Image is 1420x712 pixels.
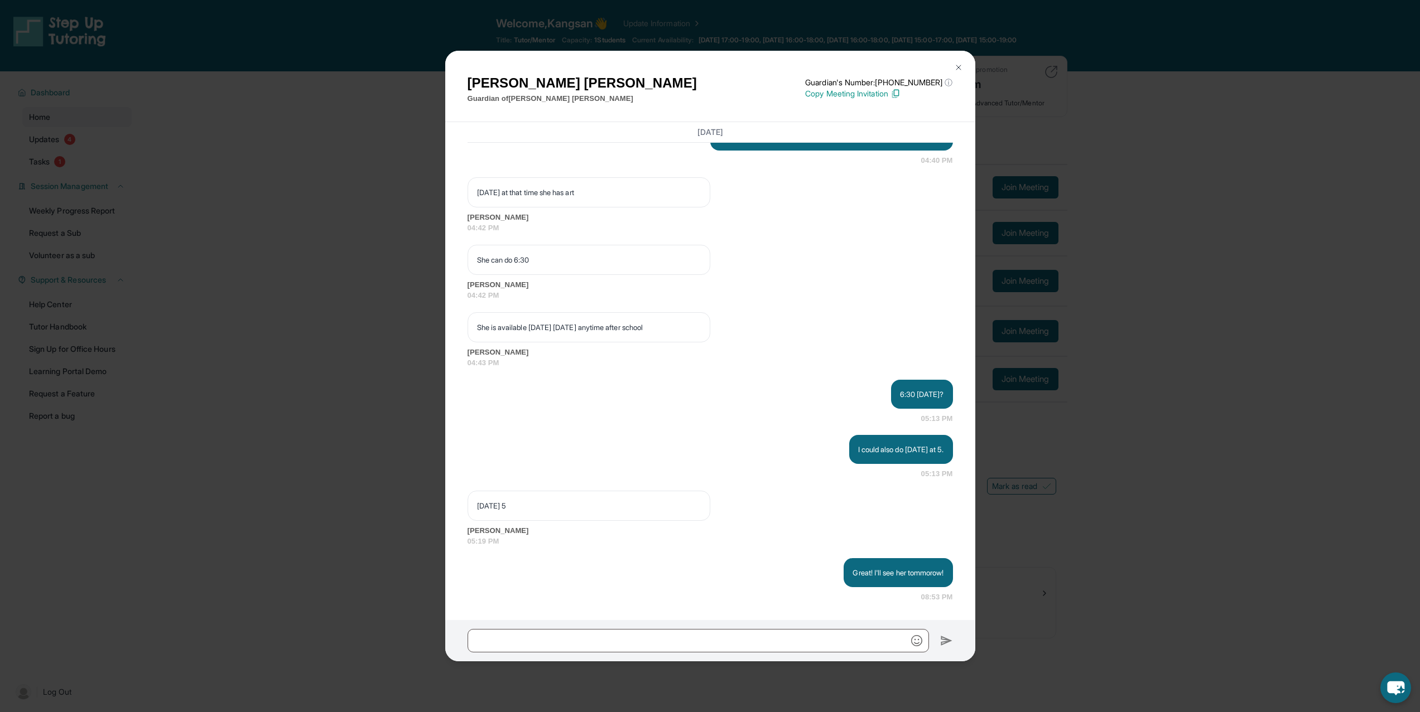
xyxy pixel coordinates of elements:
[890,89,901,99] img: Copy Icon
[805,77,952,88] p: Guardian's Number: [PHONE_NUMBER]
[805,88,952,99] p: Copy Meeting Invitation
[477,187,701,198] p: [DATE] at that time she has art
[900,389,944,400] p: 6:30 [DATE]?
[468,93,697,104] p: Guardian of [PERSON_NAME] [PERSON_NAME]
[921,413,953,424] span: 05:13 PM
[468,212,953,223] span: [PERSON_NAME]
[940,634,953,647] img: Send icon
[468,347,953,358] span: [PERSON_NAME]
[921,155,953,166] span: 04:40 PM
[468,536,953,547] span: 05:19 PM
[468,127,953,138] h3: [DATE]
[853,567,944,578] p: Great! I'll see her tommorow!
[921,592,953,603] span: 08:53 PM
[468,73,697,93] h1: [PERSON_NAME] [PERSON_NAME]
[858,444,944,455] p: I could also do [DATE] at 5.
[945,77,952,88] span: ⓘ
[468,279,953,290] span: [PERSON_NAME]
[468,525,953,536] span: [PERSON_NAME]
[477,254,701,265] p: She can do 6:30
[468,357,953,369] span: 04:43 PM
[468,290,953,301] span: 04:42 PM
[911,635,922,646] img: Emoji
[954,63,963,72] img: Close Icon
[1380,672,1411,703] button: chat-button
[468,222,953,234] span: 04:42 PM
[477,322,701,333] p: She is available [DATE] [DATE] anytime after school
[921,468,953,479] span: 05:13 PM
[477,500,701,511] p: [DATE] 5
